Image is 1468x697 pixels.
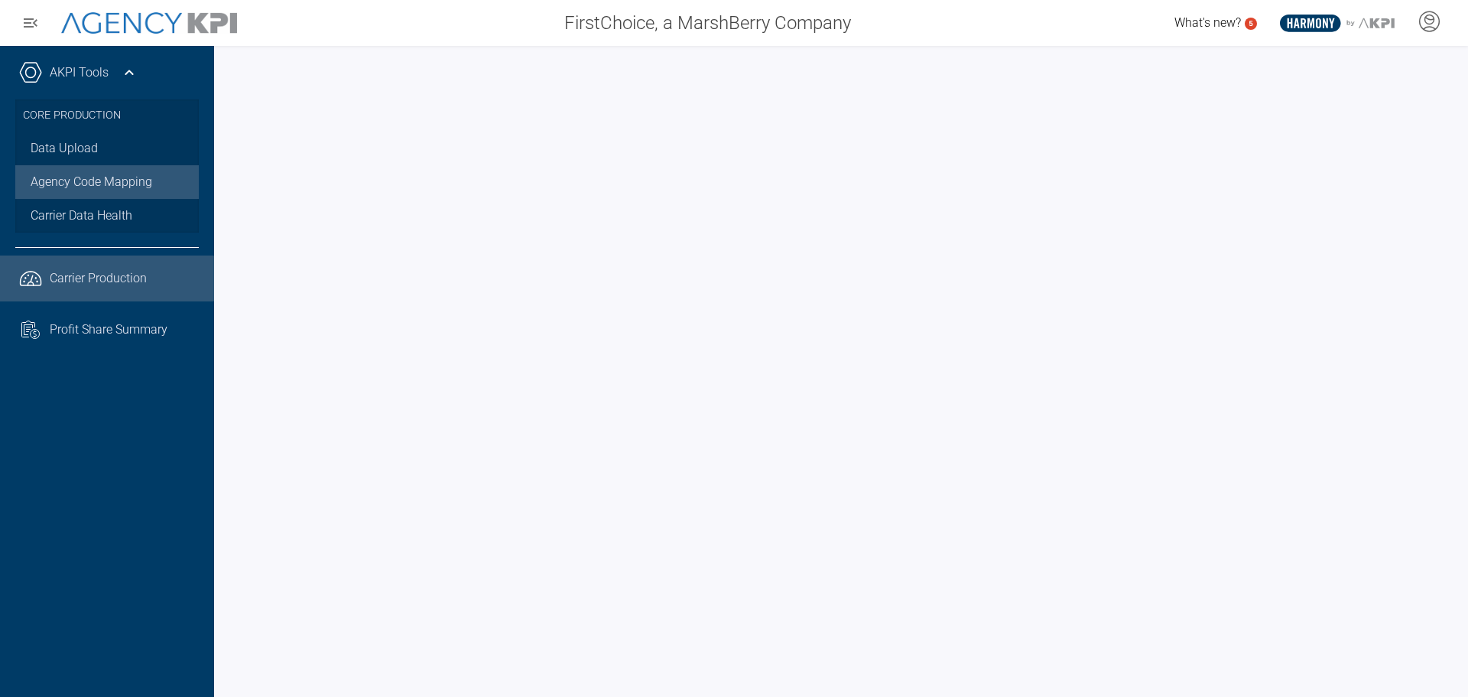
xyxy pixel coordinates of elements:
[15,199,199,233] a: Carrier Data Health
[50,269,147,288] span: Carrier Production
[50,64,109,82] a: AKPI Tools
[1245,18,1257,30] a: 5
[564,9,851,37] span: FirstChoice, a MarshBerry Company
[1249,19,1253,28] text: 5
[15,165,199,199] a: Agency Code Mapping
[15,132,199,165] a: Data Upload
[50,321,167,339] span: Profit Share Summary
[61,12,237,34] img: AgencyKPI
[31,207,132,225] span: Carrier Data Health
[23,99,191,132] h3: Core Production
[1174,15,1241,30] span: What's new?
